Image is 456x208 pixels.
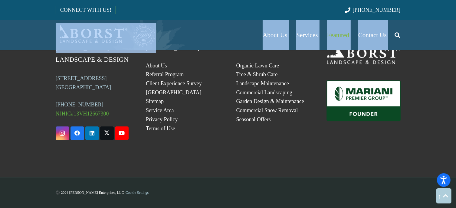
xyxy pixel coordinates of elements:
[326,80,401,121] a: Mariani_Badge_Full_Founder
[323,20,354,50] a: Featured
[353,7,401,13] span: [PHONE_NUMBER]
[236,32,293,51] span: Award-Winning Services
[85,126,99,140] a: LinkedIn
[115,126,129,140] a: YouTube
[292,20,322,50] a: Services
[146,125,175,132] a: Terms of Use
[236,107,298,113] a: Commercial Snow Removal
[56,188,401,197] p: ©️️️ 2024 [PERSON_NAME] Enterprises, LLC |
[56,75,111,90] a: [STREET_ADDRESS][GEOGRAPHIC_DATA]
[56,126,69,140] a: Instagram
[354,20,391,50] a: Contact Us
[146,63,167,69] a: About Us
[236,71,278,77] a: Tree & Shrub Care
[126,190,149,195] a: Cookie Settings
[236,98,304,104] a: Garden Design & Maintenance
[327,31,349,39] span: Featured
[236,80,289,86] a: Landscape Maintenance
[146,80,202,86] a: Client Experience Survey
[146,71,184,77] a: Referral Program
[100,126,114,140] a: X
[56,102,103,108] a: [PHONE_NUMBER]
[391,28,403,43] a: Search
[358,31,387,39] span: Contact Us
[71,126,84,140] a: Facebook
[56,32,129,63] span: Contact [PERSON_NAME] Landscape & Design
[326,129,401,166] a: 23-24_Proud_Member_logo
[146,116,178,122] a: Privacy Policy
[296,31,318,39] span: Services
[146,32,199,51] span: About [PERSON_NAME]
[263,31,287,39] span: About Us
[56,3,116,17] a: CONNECT WITH US!
[146,89,202,96] a: [GEOGRAPHIC_DATA]
[56,23,156,47] a: Borst-Logo
[436,188,451,203] a: Back to top
[56,111,109,117] span: NJHIC#13VH12667300
[236,89,292,96] a: Commercial Landscaping
[258,20,292,50] a: About Us
[345,7,400,13] a: [PHONE_NUMBER]
[146,98,164,104] a: Sitemap
[236,63,279,69] a: Organic Lawn Care
[146,107,174,113] a: Service Area
[236,116,271,122] a: Seasonal Offers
